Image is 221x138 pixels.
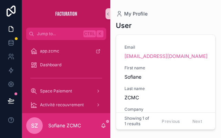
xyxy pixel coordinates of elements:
a: Dashboard [26,59,106,71]
a: [EMAIL_ADDRESS][DOMAIN_NAME] [124,53,208,60]
span: Ctrl [83,30,96,37]
a: My Profile [116,10,148,17]
span: Company [124,107,215,112]
a: Activité recouvrement [26,99,106,111]
span: app.zcmc [40,48,59,54]
img: App logo [55,8,77,19]
span: Sofiane [124,73,215,80]
span: Showing 1 of 1 results [124,116,151,127]
span: Space Paiement [40,88,72,94]
div: scrollable content [22,40,110,113]
a: Space Paiement [26,85,106,97]
span: My Profile [124,10,148,17]
span: ZCMC [124,94,215,101]
p: Sofiane ZCMC [48,122,81,129]
span: SZ [31,121,38,130]
h1: User [116,21,132,30]
span: Email [124,45,215,50]
span: First name [124,65,215,71]
span: K [97,31,103,37]
a: app.zcmc [26,45,106,57]
span: Activité recouvrement [40,102,84,108]
span: Dashboard [40,62,61,68]
span: Jump to... [37,31,81,37]
button: Jump to...CtrlK [26,28,106,40]
span: Last name [124,86,215,91]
